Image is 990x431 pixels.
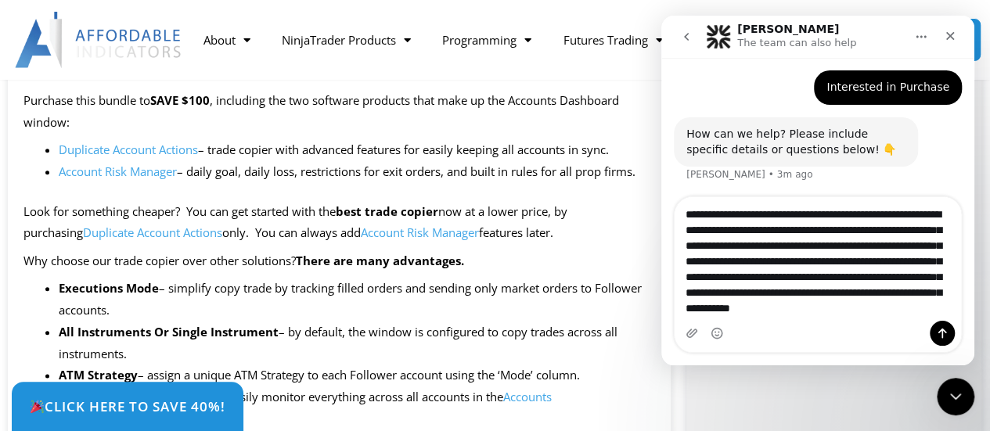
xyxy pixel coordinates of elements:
[188,22,266,58] a: About
[15,12,183,68] img: LogoAI | Affordable Indicators – NinjaTrader
[59,139,655,161] li: – trade copier with advanced features for easily keeping all accounts in sync.
[59,321,655,365] li: – by default, the window is configured to copy trades across all instruments.
[188,22,772,58] nav: Menu
[59,278,655,321] li: – simplify copy trade by tracking filled orders and sending only market orders to Follower accounts.
[361,224,479,240] a: Account Risk Manager
[31,400,44,413] img: 🎉
[547,22,678,58] a: Futures Trading
[23,90,655,134] p: Purchase this bundle to , including the two software products that make up the Accounts Dashboard...
[296,253,464,268] strong: There are many advantages.
[59,161,655,183] li: – daily goal, daily loss, restrictions for exit orders, and built in rules for all prop firms.
[427,22,547,58] a: Programming
[661,16,974,365] iframe: To enrich screen reader interactions, please activate Accessibility in Grammarly extension settings
[59,365,655,386] li: – assign a unique ATM Strategy to each Follower account using the ‘Mode’ column.
[937,378,974,415] iframe: Intercom live chat
[59,324,279,339] strong: All Instruments Or Single Instrument
[266,22,427,58] a: NinjaTrader Products
[30,400,225,413] span: Click Here to save 40%!
[59,163,177,179] a: Account Risk Manager
[59,280,159,296] strong: Executions Mode
[12,382,243,431] a: 🎉Click Here to save 40%!
[23,201,655,245] p: Look for something cheaper? You can get started with the now at a lower price, by purchasing only...
[336,203,438,219] strong: best trade copier
[59,367,138,383] b: ATM Strategy
[23,250,655,272] p: Why choose our trade copier over other solutions?
[59,142,198,157] a: Duplicate Account Actions
[83,224,222,240] a: Duplicate Account Actions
